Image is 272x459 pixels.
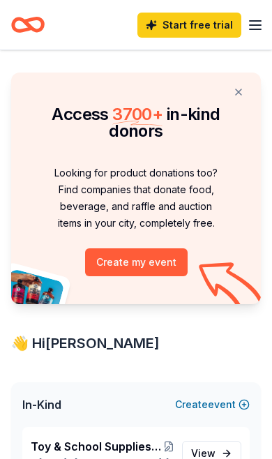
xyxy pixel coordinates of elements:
a: Start free trial [137,13,241,38]
img: Curvy arrow [199,262,269,315]
span: Access in-kind donors [52,104,220,141]
span: In-Kind [22,396,61,413]
button: Create my event [85,248,188,276]
span: Toy & School Supplies Replenishment Drive [31,438,161,455]
span: 3700 + [112,104,163,124]
a: Home [11,8,45,41]
p: Looking for product donations too? Find companies that donate food, beverage, and raffle and auct... [28,165,244,232]
button: Createevent [175,396,250,413]
div: 👋 Hi [PERSON_NAME] [11,332,261,354]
